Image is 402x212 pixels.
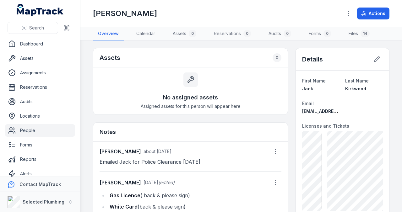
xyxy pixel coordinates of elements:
h2: Details [302,55,323,64]
span: Search [29,25,44,31]
h3: No assigned assets [163,93,218,102]
li: ( back & please sign) [108,191,281,200]
time: 8/20/2025, 2:21:42 PM [144,180,158,185]
a: Forms [5,139,75,151]
button: Actions [357,8,389,19]
a: Calendar [131,27,160,40]
p: Emailed Jack for Police Clearance [DATE] [100,157,281,166]
a: Locations [5,110,75,122]
span: Jack [302,86,313,91]
li: (back & please sign) [108,202,281,211]
a: Assignments [5,66,75,79]
strong: White Card [110,204,138,210]
span: Last Name [345,78,369,83]
button: Search [8,22,58,34]
span: about [DATE] [144,149,171,154]
strong: Gas Licence [110,192,140,199]
a: People [5,124,75,137]
a: Reports [5,153,75,166]
strong: [PERSON_NAME] [100,148,141,155]
a: Reservations0 [209,27,256,40]
a: Audits0 [263,27,296,40]
a: Forms0 [304,27,336,40]
strong: Contact MapTrack [19,182,61,187]
div: 0 [273,53,281,62]
a: Overview [93,27,124,40]
h1: [PERSON_NAME] [93,8,157,19]
a: Assets0 [168,27,201,40]
strong: Selected Plumbing [23,199,64,204]
div: 14 [361,30,370,37]
div: 0 [243,30,251,37]
a: Files14 [344,27,375,40]
div: 0 [323,30,331,37]
a: Dashboard [5,38,75,50]
strong: [PERSON_NAME] [100,179,141,186]
a: Assets [5,52,75,65]
time: 7/14/2025, 8:55:37 AM [144,149,171,154]
div: 0 [284,30,291,37]
a: MapTrack [17,4,64,16]
span: [DATE] [144,180,158,185]
div: 0 [189,30,196,37]
span: [EMAIL_ADDRESS][DOMAIN_NAME] [302,109,378,114]
a: Alerts [5,167,75,180]
a: Audits [5,95,75,108]
span: Email [302,101,314,106]
span: Kirkwood [345,86,366,91]
a: Reservations [5,81,75,93]
h3: Notes [100,128,116,136]
span: First Name [302,78,326,83]
span: Licenses and Tickets [302,123,349,129]
h2: Assets [100,53,120,62]
span: (edited) [158,180,175,185]
span: Assigned assets for this person will appear here [141,103,241,109]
